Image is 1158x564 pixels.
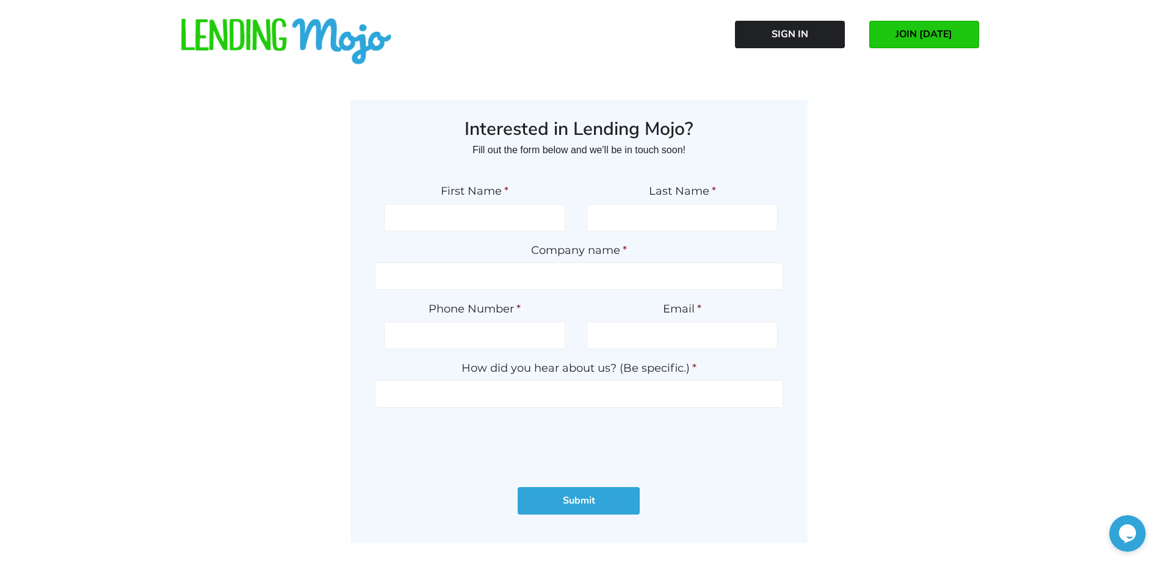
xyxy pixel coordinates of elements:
[518,487,640,515] input: Submit
[869,21,979,48] a: JOIN [DATE]
[179,18,393,66] img: lm-horizontal-logo
[896,29,952,40] span: JOIN [DATE]
[1109,515,1146,552] iframe: chat widget
[486,420,671,468] iframe: reCAPTCHA
[735,21,845,48] a: Sign In
[384,184,565,198] label: First Name
[384,302,565,316] label: Phone Number
[375,140,783,160] p: Fill out the form below and we'll be in touch soon!
[375,118,783,141] h3: Interested in Lending Mojo?
[772,29,808,40] span: Sign In
[587,302,778,316] label: Email
[375,361,783,375] label: How did you hear about us? (Be specific.)
[587,184,778,198] label: Last Name
[375,244,783,258] label: Company name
